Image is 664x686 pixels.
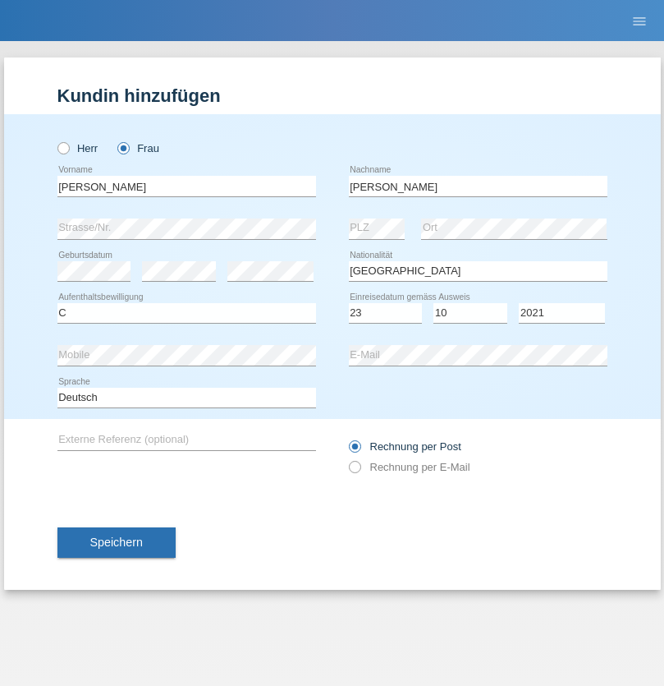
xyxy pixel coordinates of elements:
[57,85,607,106] h1: Kundin hinzufügen
[631,13,648,30] i: menu
[117,142,128,153] input: Frau
[57,142,68,153] input: Herr
[349,461,359,481] input: Rechnung per E-Mail
[623,16,656,25] a: menu
[349,461,470,473] label: Rechnung per E-Mail
[57,142,98,154] label: Herr
[349,440,461,453] label: Rechnung per Post
[57,527,176,559] button: Speichern
[349,440,359,461] input: Rechnung per Post
[90,536,143,549] span: Speichern
[117,142,159,154] label: Frau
